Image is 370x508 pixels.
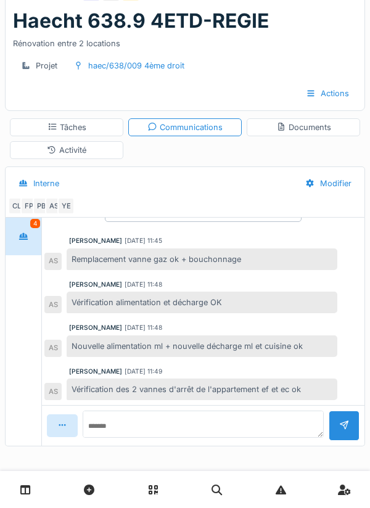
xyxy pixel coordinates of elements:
div: AS [44,253,62,270]
div: [PERSON_NAME] [69,323,122,332]
div: Interne [33,178,59,189]
div: [PERSON_NAME] [69,236,122,245]
div: Tâches [47,121,86,133]
div: Vérification des 2 vannes d'arrêt de l'appartement ef et ec ok [67,379,337,400]
div: [PERSON_NAME] [69,367,122,376]
div: Remplacement vanne gaz ok + bouchonnage [67,248,337,270]
div: [PERSON_NAME] [69,280,122,289]
div: Nouvelle alimentation ml + nouvelle décharge ml et cuisine ok [67,335,337,357]
div: AS [44,296,62,313]
div: CL [8,197,25,215]
h1: Haecht 638.9 4ETD-REGIE [13,9,269,33]
div: [DATE] 11:48 [125,323,162,332]
div: Modifier [295,172,362,195]
div: Projet [36,60,57,72]
div: [DATE] 11:48 [125,280,162,289]
div: [DATE] 11:45 [125,236,162,245]
div: Communications [147,121,223,133]
div: AS [44,340,62,357]
div: Documents [276,121,331,133]
div: Rénovation entre 2 locations [13,33,357,49]
div: AS [45,197,62,215]
div: YE [57,197,75,215]
div: Actions [295,82,360,105]
div: Activité [47,144,86,156]
div: PB [33,197,50,215]
div: AS [44,383,62,400]
div: FP [20,197,38,215]
div: 4 [30,219,40,228]
div: haec/638/009 4ème droit [88,60,184,72]
div: [DATE] 11:49 [125,367,162,376]
div: Vérification alimentation et décharge OK [67,292,337,313]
